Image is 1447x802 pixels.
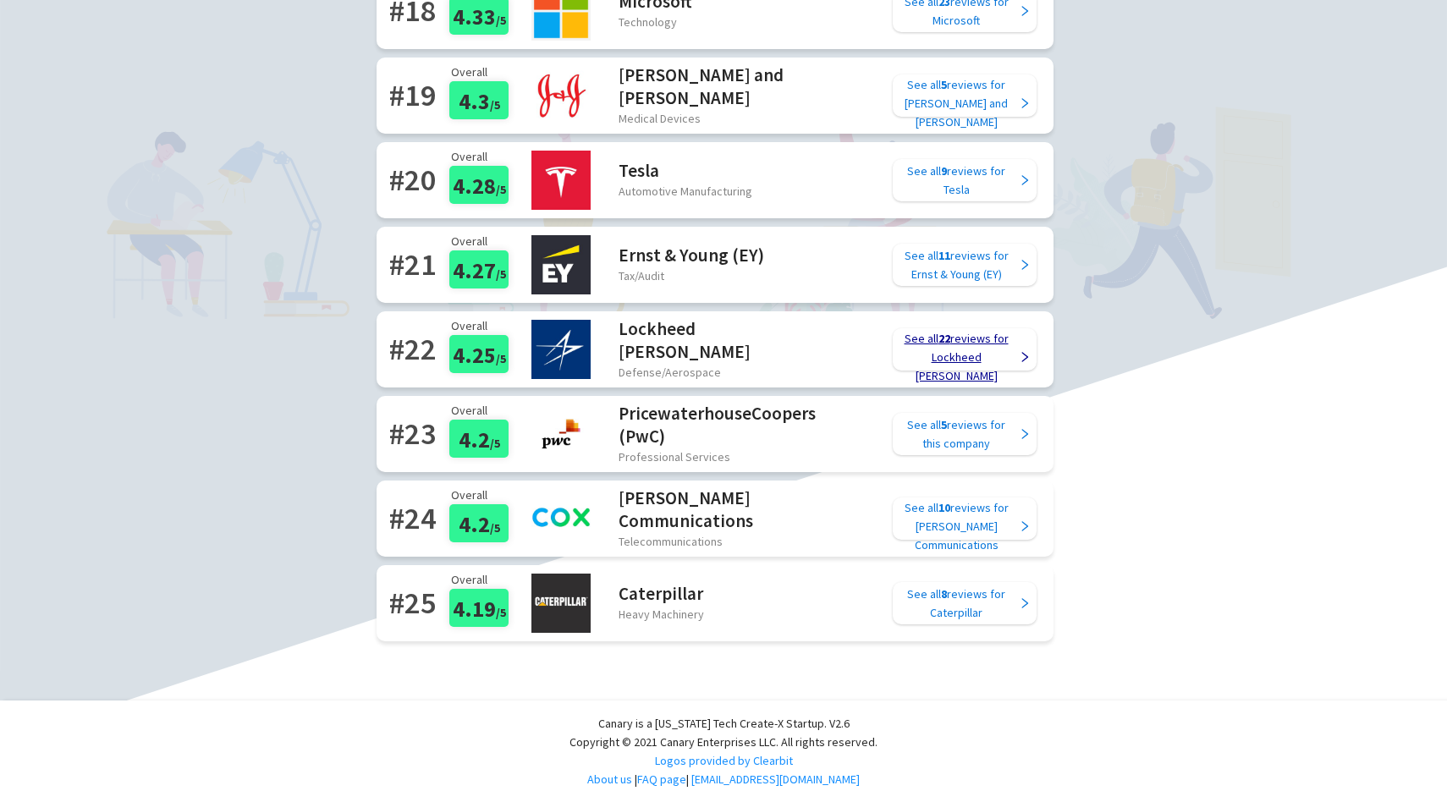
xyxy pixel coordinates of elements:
p: Overall [451,316,517,335]
div: See all reviews for Lockheed [PERSON_NAME] [896,329,1016,385]
span: right [1019,520,1031,532]
img: PricewaterhouseCoopers (PwC) [531,404,591,464]
p: Overall [451,63,517,81]
b: 5 [941,417,947,432]
div: 4.25 [449,335,509,373]
b: 22 [938,331,950,346]
h2: # 19 [389,71,437,119]
div: | | [569,714,878,788]
a: See all5reviews for[PERSON_NAME] and [PERSON_NAME] [893,74,1037,117]
p: Overall [451,232,517,250]
h2: [PERSON_NAME] Communications [619,486,788,532]
div: 4.2 [449,504,509,542]
h2: PricewaterhouseCoopers (PwC) [619,402,788,448]
b: 9 [941,163,947,179]
img: Caterpillar [531,574,591,633]
div: Telecommunications [619,532,788,551]
div: Tax/Audit [619,266,764,285]
span: right [1019,597,1031,609]
span: /5 [496,266,506,282]
h2: # 20 [389,156,437,204]
span: right [1019,5,1031,17]
a: See all22reviews forLockheed [PERSON_NAME] [893,328,1037,371]
span: /5 [496,605,506,620]
h2: # 24 [389,494,437,542]
span: right [1019,97,1031,109]
span: right [1019,428,1031,440]
div: Defense/Aerospace [619,363,788,382]
div: See all reviews for Caterpillar [896,585,1016,622]
img: Tesla [531,151,591,210]
span: Canary is a [US_STATE] Tech Create-X Startup. V2.6 [598,716,850,731]
div: Medical Devices [619,109,788,128]
span: /5 [496,182,506,197]
p: Overall [451,147,517,166]
b: 5 [941,77,947,92]
div: See all reviews for Tesla [896,162,1016,199]
p: Overall [451,570,517,589]
a: FAQ page [637,772,686,787]
div: 4.19 [449,589,509,627]
span: right [1019,259,1031,271]
img: Cox Communications [531,489,591,548]
a: See all8reviews forCaterpillar [893,582,1037,624]
span: /5 [496,13,506,28]
div: Professional Services [619,448,788,466]
div: 4.3 [449,81,509,119]
h2: Caterpillar [619,582,704,605]
span: right [1019,351,1031,363]
div: Automotive Manufacturing [619,182,752,200]
p: Overall [451,486,517,504]
h2: Lockheed [PERSON_NAME] [619,317,788,363]
p: Overall [451,401,517,420]
span: /5 [490,97,500,113]
div: See all reviews for this company [896,415,1016,453]
span: Copyright © 2021 Canary Enterprises LLC. All rights reserved. [569,734,878,750]
a: Logos provided by Clearbit [655,753,793,768]
span: /5 [490,520,500,536]
h2: # 25 [389,579,437,627]
h2: # 23 [389,409,437,458]
h2: # 22 [389,325,437,373]
h2: [PERSON_NAME] and [PERSON_NAME] [619,63,788,109]
img: Lockheed Martin [531,320,591,379]
div: See all reviews for [PERSON_NAME] Communications [896,498,1016,554]
img: Ernst & Young (EY) [531,235,591,294]
a: See all9reviews forTesla [893,159,1037,201]
a: [EMAIL_ADDRESS][DOMAIN_NAME] [691,772,860,787]
h2: Tesla [619,159,752,182]
div: Technology [619,13,691,31]
a: See all5reviews forthis company [893,413,1037,455]
h2: # 21 [389,240,437,288]
h2: Ernst & Young (EY) [619,244,764,266]
span: /5 [496,351,506,366]
a: About us [587,772,632,787]
img: Johnson and Johnson [531,66,591,125]
a: See all11reviews forErnst & Young (EY) [893,244,1037,286]
div: Heavy Machinery [619,605,704,623]
b: 10 [938,500,950,515]
div: See all reviews for Ernst & Young (EY) [896,246,1016,283]
span: /5 [490,436,500,451]
a: See all10reviews for[PERSON_NAME] Communications [893,497,1037,540]
div: 4.2 [449,420,509,458]
b: 8 [941,586,947,601]
span: right [1019,174,1031,186]
div: See all reviews for [PERSON_NAME] and [PERSON_NAME] [896,75,1016,131]
div: 4.28 [449,166,509,204]
b: 11 [938,248,950,263]
div: 4.27 [449,250,509,288]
